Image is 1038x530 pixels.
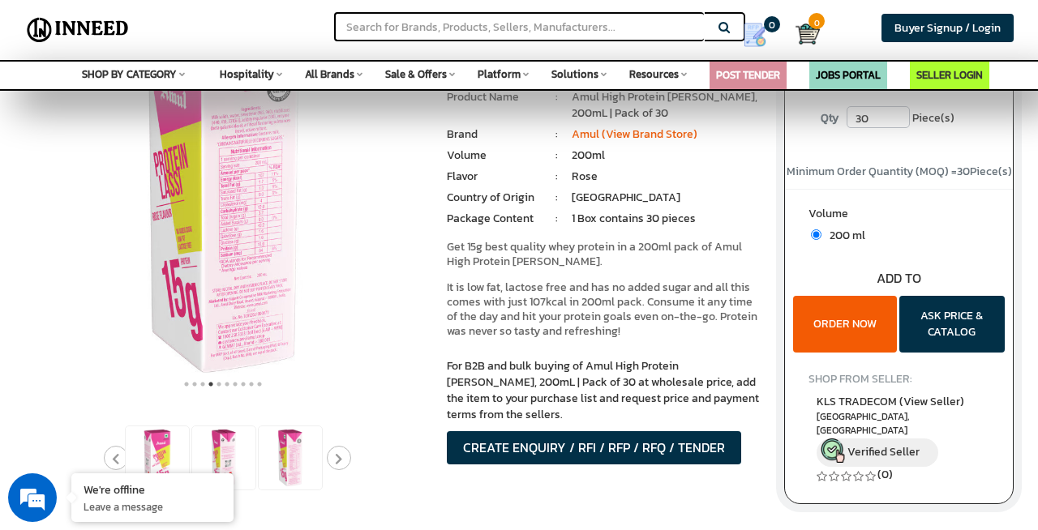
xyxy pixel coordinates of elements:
p: For B2B and bulk buying of Amul High Protein [PERSON_NAME], 200mL | Pack of 30 at wholesale price... [447,358,761,423]
li: Product Name [447,89,541,105]
li: Flavor [447,169,541,185]
img: Cart [796,22,820,46]
button: 8 [239,376,247,392]
div: Leave a message [84,91,272,112]
p: It is low fat, lactose free and has no added sugar and all this comes with just 107kcal in 200ml ... [447,280,761,339]
li: Rose [572,169,760,185]
button: 9 [247,376,255,392]
span: Sale & Offers [385,66,447,82]
a: SELLER LOGIN [916,67,983,83]
img: Amul High Protein Rose Lassi, 200mL [192,426,255,489]
input: Search for Brands, Products, Sellers, Manufacturers... [334,12,704,41]
span: 200 ml [821,227,865,244]
button: 1 [182,376,191,392]
span: 0 [809,13,825,29]
li: : [541,211,573,227]
button: CREATE ENQUIRY / RFI / RFP / RFQ / TENDER [447,431,741,464]
li: [GEOGRAPHIC_DATA] [572,190,760,206]
span: East Delhi [817,410,982,438]
em: Submit [238,412,294,434]
span: SHOP BY CATEGORY [82,66,177,82]
h4: SHOP FROM SELLER: [809,373,990,385]
li: : [541,89,573,105]
button: 4 [207,376,215,392]
a: Cart 0 [796,16,806,52]
span: 0 [764,16,780,32]
div: Minimize live chat window [266,8,305,47]
li: : [541,169,573,185]
li: Brand [447,126,541,143]
button: ASK PRICE & CATALOG [899,296,1005,353]
img: Amul High Protein Rose Lassi, 200mL [126,426,189,489]
li: Volume [447,147,541,164]
button: Next [327,446,351,470]
span: Platform [478,66,521,82]
textarea: Type your message and click 'Submit' [8,356,309,412]
button: 7 [231,376,239,392]
a: JOBS PORTAL [816,67,881,83]
button: 5 [215,376,223,392]
img: Inneed.Market [22,10,134,50]
span: Minimum Order Quantity (MOQ) = Piece(s) [787,163,1012,180]
button: 10 [255,376,264,392]
button: 2 [191,376,199,392]
a: KLS TRADECOM (View Seller) [GEOGRAPHIC_DATA], [GEOGRAPHIC_DATA] Verified Seller [817,393,982,467]
p: Leave a message [84,499,221,514]
span: Solutions [551,66,598,82]
img: Show My Quotes [743,23,767,47]
div: We're offline [84,481,221,497]
button: 6 [223,376,231,392]
button: 3 [199,376,207,392]
a: Amul (View Brand Store) [572,126,697,143]
span: 30 [957,163,970,180]
a: POST TENDER [716,67,780,83]
li: Amul High Protein [PERSON_NAME], 200mL | Pack of 30 [572,89,760,122]
a: my Quotes 0 [727,16,795,53]
li: Package Content [447,211,541,227]
button: ORDER NOW [793,296,897,353]
span: Verified Seller [847,443,920,460]
a: Buyer Signup / Login [881,14,1014,42]
li: 1 Box contains 30 pieces [572,211,760,227]
button: Previous [104,446,128,470]
em: Driven by SalesIQ [127,338,206,349]
span: We are offline. Please leave us a message. [34,160,283,324]
label: Qty [813,106,847,130]
li: : [541,147,573,164]
img: Amul High Protein Rose Lassi, 200mL [259,426,322,489]
li: : [541,126,573,143]
span: Piece(s) [912,106,954,130]
a: (0) [877,466,893,483]
img: logo_Zg8I0qSkbAqR2WFHt3p6CTuqpyXMFPubPcD2OT02zFN43Cy9FUNNG3NEPhM_Q1qe_.png [28,97,68,106]
label: Volume [809,206,990,226]
li: : [541,190,573,206]
div: ADD TO [785,269,1013,288]
li: Country of Origin [447,190,541,206]
span: Resources [629,66,679,82]
img: salesiqlogo_leal7QplfZFryJ6FIlVepeu7OftD7mt8q6exU6-34PB8prfIgodN67KcxXM9Y7JQ_.png [112,339,123,348]
span: All Brands [305,66,354,82]
span: Hospitality [220,66,274,82]
span: Buyer Signup / Login [894,19,1001,36]
img: inneed-verified-seller-icon.png [821,438,845,463]
li: 200ml [572,147,760,164]
p: Get 15g best quality whey protein in a 200ml pack of Amul High Protein [PERSON_NAME]. [447,240,761,269]
span: KLS TRADECOM [817,393,964,410]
